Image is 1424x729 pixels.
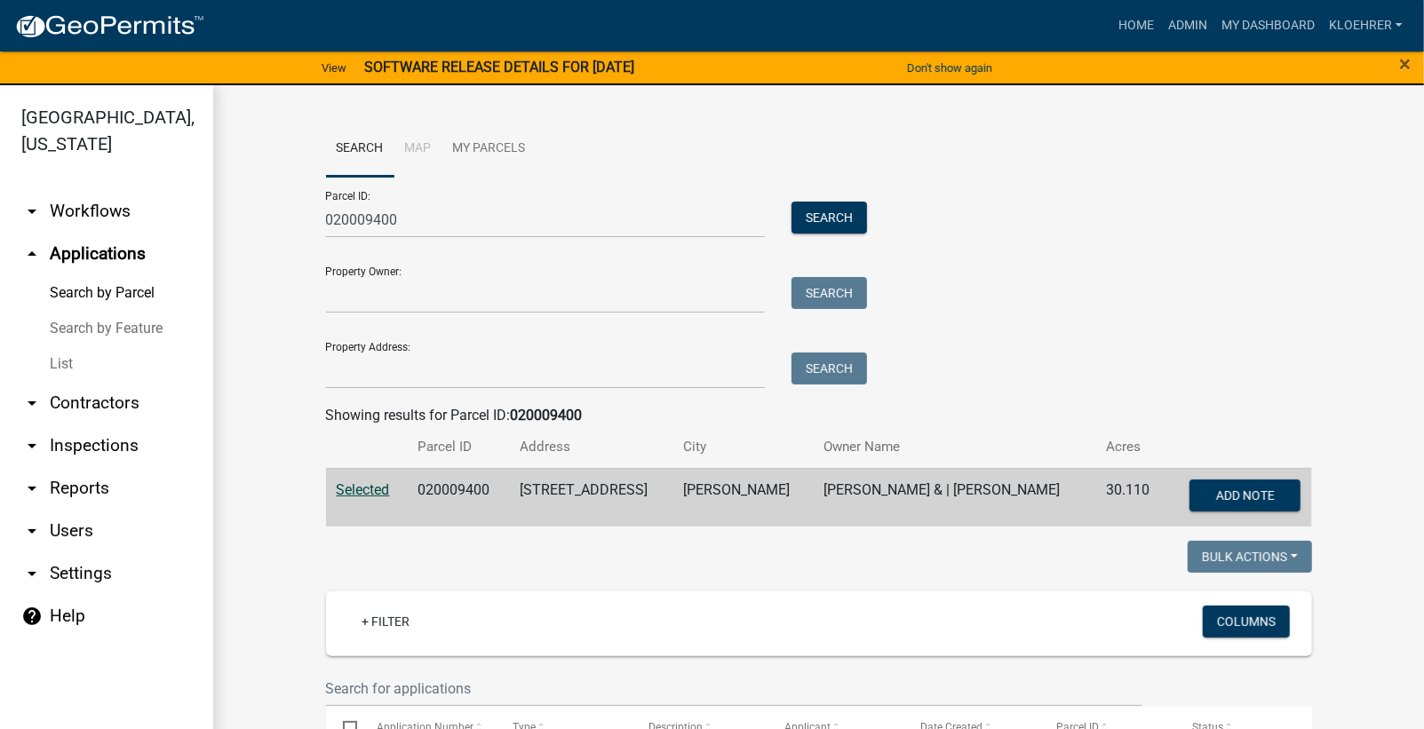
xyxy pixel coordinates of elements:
[792,202,867,234] button: Search
[326,405,1312,426] div: Showing results for Parcel ID:
[347,606,424,638] a: + Filter
[21,606,43,627] i: help
[813,468,1095,527] td: [PERSON_NAME] & | [PERSON_NAME]
[673,426,814,468] th: City
[314,53,354,83] a: View
[21,520,43,542] i: arrow_drop_down
[364,59,634,75] strong: SOFTWARE RELEASE DETAILS FOR [DATE]
[1095,468,1166,527] td: 30.110
[1399,52,1411,76] span: ×
[21,243,43,265] i: arrow_drop_up
[510,468,673,527] td: [STREET_ADDRESS]
[1214,9,1322,43] a: My Dashboard
[1095,426,1166,468] th: Acres
[511,407,583,424] strong: 020009400
[900,53,999,83] button: Don't show again
[1216,487,1275,502] span: Add Note
[326,121,394,178] a: Search
[21,563,43,584] i: arrow_drop_down
[1203,606,1290,638] button: Columns
[408,468,510,527] td: 020009400
[408,426,510,468] th: Parcel ID
[21,435,43,456] i: arrow_drop_down
[21,201,43,222] i: arrow_drop_down
[21,478,43,499] i: arrow_drop_down
[510,426,673,468] th: Address
[813,426,1095,468] th: Owner Name
[1189,479,1301,511] button: Add Note
[442,121,537,178] a: My Parcels
[673,468,814,527] td: [PERSON_NAME]
[1161,9,1214,43] a: Admin
[792,353,867,384] button: Search
[326,670,1143,707] input: Search for applications
[21,392,43,414] i: arrow_drop_down
[337,481,390,498] a: Selected
[1111,9,1161,43] a: Home
[792,277,867,309] button: Search
[1399,53,1411,75] button: Close
[1188,541,1312,573] button: Bulk Actions
[1322,9,1410,43] a: kloehrer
